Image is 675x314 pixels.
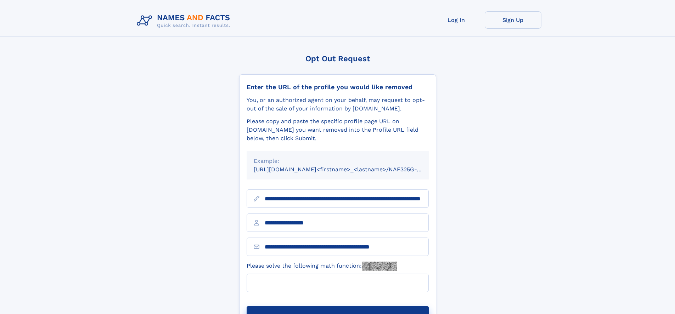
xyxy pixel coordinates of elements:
[254,157,422,165] div: Example:
[247,96,429,113] div: You, or an authorized agent on your behalf, may request to opt-out of the sale of your informatio...
[254,166,442,173] small: [URL][DOMAIN_NAME]<firstname>_<lastname>/NAF325G-xxxxxxxx
[247,262,397,271] label: Please solve the following math function:
[239,54,436,63] div: Opt Out Request
[485,11,541,29] a: Sign Up
[428,11,485,29] a: Log In
[247,117,429,143] div: Please copy and paste the specific profile page URL on [DOMAIN_NAME] you want removed into the Pr...
[247,83,429,91] div: Enter the URL of the profile you would like removed
[134,11,236,30] img: Logo Names and Facts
